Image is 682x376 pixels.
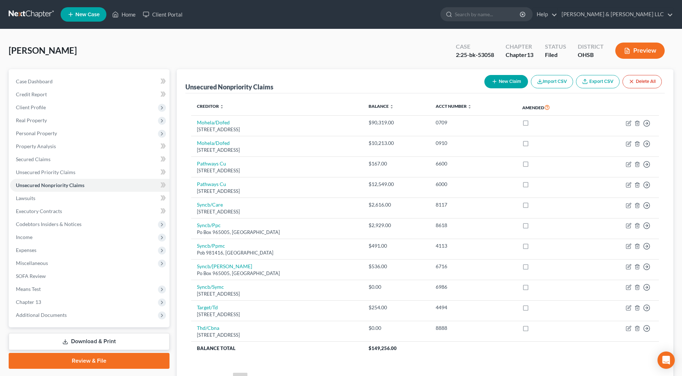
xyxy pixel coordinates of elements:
div: 6716 [436,263,511,270]
a: Syncb/Ppc [197,222,221,228]
div: Open Intercom Messenger [657,351,675,369]
a: [PERSON_NAME] & [PERSON_NAME] LLC [558,8,673,21]
div: 4494 [436,304,511,311]
th: Amended [516,99,588,116]
a: Download & Print [9,333,170,350]
a: Export CSV [576,75,620,88]
div: 6986 [436,283,511,291]
div: [STREET_ADDRESS] [197,332,357,339]
div: 0709 [436,119,511,126]
div: [STREET_ADDRESS] [197,126,357,133]
a: Pathways Cu [197,181,226,187]
div: $491.00 [369,242,424,249]
div: $2,616.00 [369,201,424,208]
span: Lawsuits [16,195,35,201]
a: Syncb/[PERSON_NAME] [197,263,252,269]
span: Unsecured Nonpriority Claims [16,182,84,188]
i: unfold_more [390,105,394,109]
input: Search by name... [455,8,521,21]
div: Chapter [506,43,533,51]
span: Executory Contracts [16,208,62,214]
a: Syncb/Care [197,202,223,208]
div: Pob 981416, [GEOGRAPHIC_DATA] [197,249,357,256]
div: District [578,43,604,51]
span: Additional Documents [16,312,67,318]
span: 13 [527,51,533,58]
span: Chapter 13 [16,299,41,305]
a: Thd/Cbna [197,325,219,331]
a: Credit Report [10,88,170,101]
span: Credit Report [16,91,47,97]
span: Case Dashboard [16,78,53,84]
a: Mohela/Dofed [197,119,230,125]
div: 6000 [436,181,511,188]
div: OHSB [578,51,604,59]
a: Unsecured Priority Claims [10,166,170,179]
a: Review & File [9,353,170,369]
span: Property Analysis [16,143,56,149]
a: Home [109,8,139,21]
button: Delete All [622,75,662,88]
a: Executory Contracts [10,205,170,218]
span: Codebtors Insiders & Notices [16,221,82,227]
div: $254.00 [369,304,424,311]
span: [PERSON_NAME] [9,45,77,56]
a: Balance unfold_more [369,103,394,109]
div: $536.00 [369,263,424,270]
div: 0910 [436,140,511,147]
span: Unsecured Priority Claims [16,169,75,175]
a: Acct Number unfold_more [436,103,472,109]
span: $149,256.00 [369,345,397,351]
div: $0.00 [369,324,424,332]
div: [STREET_ADDRESS] [197,188,357,195]
span: New Case [75,12,100,17]
a: Syncb/Ppmc [197,243,225,249]
a: Client Portal [139,8,186,21]
div: [STREET_ADDRESS] [197,311,357,318]
div: $90,319.00 [369,119,424,126]
div: [STREET_ADDRESS] [197,208,357,215]
div: 2:25-bk-53058 [456,51,494,59]
div: Po Box 965005, [GEOGRAPHIC_DATA] [197,270,357,277]
div: $10,213.00 [369,140,424,147]
a: Lawsuits [10,192,170,205]
span: Expenses [16,247,36,253]
span: Miscellaneous [16,260,48,266]
a: Help [533,8,557,21]
span: Means Test [16,286,41,292]
div: $12,549.00 [369,181,424,188]
span: SOFA Review [16,273,46,279]
a: Secured Claims [10,153,170,166]
a: Case Dashboard [10,75,170,88]
span: Secured Claims [16,156,50,162]
div: 8888 [436,324,511,332]
div: Status [545,43,566,51]
a: Unsecured Nonpriority Claims [10,179,170,192]
div: Chapter [506,51,533,59]
span: Real Property [16,117,47,123]
a: Mohela/Dofed [197,140,230,146]
th: Balance Total [191,342,363,355]
div: Filed [545,51,566,59]
a: SOFA Review [10,270,170,283]
a: Pathways Cu [197,160,226,167]
a: Creditor unfold_more [197,103,224,109]
div: 6600 [436,160,511,167]
div: [STREET_ADDRESS] [197,167,357,174]
span: Income [16,234,32,240]
div: Po Box 965005, [GEOGRAPHIC_DATA] [197,229,357,236]
div: Case [456,43,494,51]
div: $167.00 [369,160,424,167]
div: 8618 [436,222,511,229]
div: Unsecured Nonpriority Claims [185,83,273,91]
div: [STREET_ADDRESS] [197,147,357,154]
div: 8117 [436,201,511,208]
div: 4113 [436,242,511,249]
div: $2,929.00 [369,222,424,229]
span: Client Profile [16,104,46,110]
div: $0.00 [369,283,424,291]
button: Preview [615,43,665,59]
i: unfold_more [220,105,224,109]
button: New Claim [484,75,528,88]
i: unfold_more [467,105,472,109]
